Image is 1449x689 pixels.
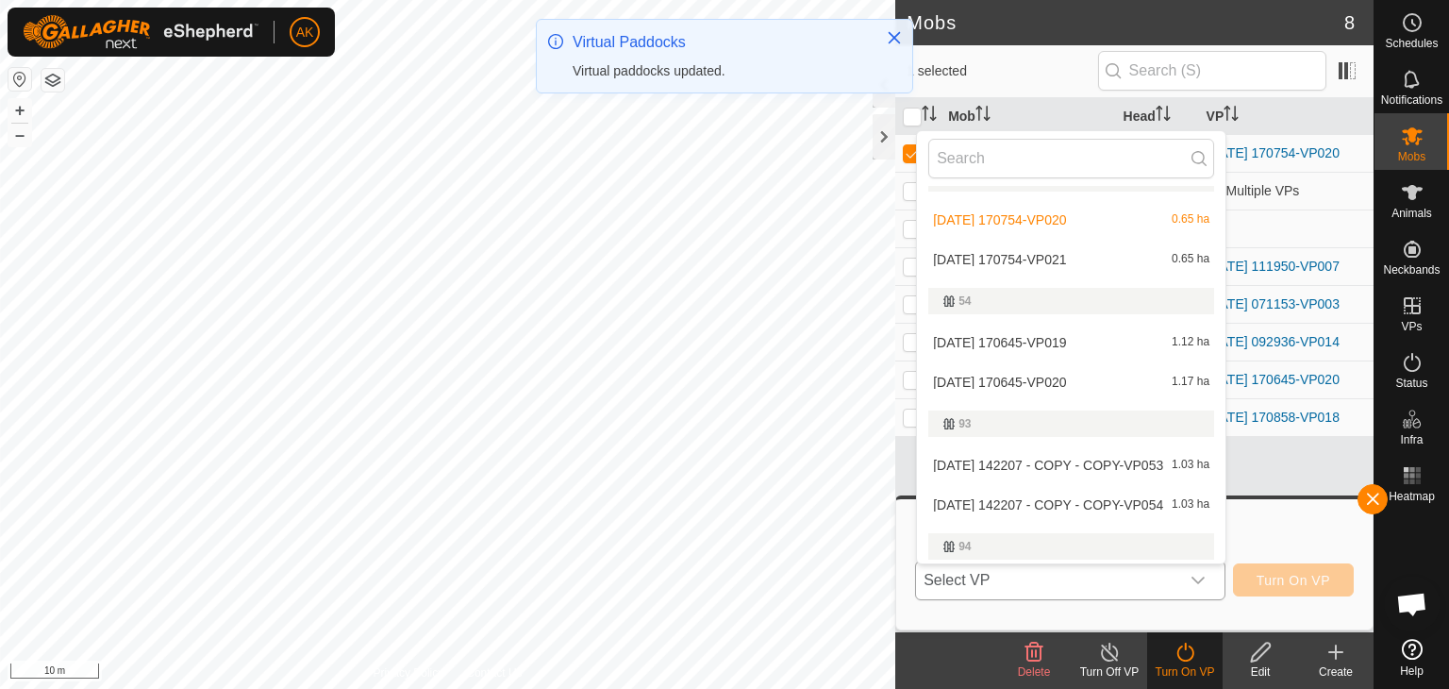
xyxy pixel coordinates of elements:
span: 1.03 ha [1172,459,1209,472]
a: [DATE] 111950-VP007 [1207,259,1340,274]
button: + [8,99,31,122]
span: 1.03 ha [1172,498,1209,512]
li: 2025-08-12 142207 - COPY - COPY-VP053 [917,446,1225,484]
p-sorticon: Activate to sort [975,109,991,124]
a: Help [1374,631,1449,684]
span: Delete [1018,665,1051,679]
span: Schedules [1385,38,1438,49]
span: 0.65 ha [1172,253,1209,266]
li: 2025-08-24 170754-VP021 [917,241,1225,278]
span: Select VP [916,562,1179,599]
span: VPs [1401,321,1422,332]
button: Map Layers [42,69,64,92]
span: [DATE] 142207 - COPY - COPY-VP054 [933,498,1163,512]
span: Status [1395,378,1427,389]
a: Contact Us [466,664,522,681]
span: 1 selected [907,61,1097,81]
th: VP [1199,98,1374,135]
div: 93 [943,418,1199,429]
span: Mobs [1398,151,1425,162]
span: Infra [1400,434,1423,445]
button: Turn On VP [1233,563,1354,597]
div: Virtual Paddocks [573,31,867,54]
p-sorticon: Activate to sort [922,109,937,124]
th: Head [1116,98,1199,135]
a: [DATE] 170754-VP020 [1207,145,1340,160]
span: Help [1400,665,1424,677]
button: – [8,124,31,146]
div: Edit [1223,664,1298,681]
a: [DATE] 170858-VP018 [1207,410,1340,425]
span: [DATE] 170645-VP019 [933,336,1066,349]
div: 94 [943,541,1199,552]
div: Turn Off VP [1072,664,1147,681]
input: Search (S) [1098,51,1326,91]
th: Mob [941,98,1115,135]
a: [DATE] 071153-VP003 [1207,296,1340,311]
span: Animals [1391,208,1432,219]
span: 1.17 ha [1172,376,1209,389]
p-sorticon: Activate to sort [1156,109,1171,124]
div: Virtual paddocks updated. [573,61,867,81]
span: Heatmap [1389,491,1435,502]
li: 2025-08-24 170645-VP019 [917,324,1225,361]
span: [DATE] 170754-VP021 [933,253,1066,266]
div: 54 [943,295,1199,307]
div: Turn On VP [1147,664,1223,681]
span: [DATE] 170754-VP020 [933,213,1066,227]
span: 0.65 ha [1172,213,1209,227]
li: 2025-08-24 170754-VP020 [917,201,1225,239]
p-sorticon: Activate to sort [1224,109,1239,124]
a: [DATE] 092936-VP014 [1207,334,1340,349]
a: [DATE] 170645-VP020 [1207,372,1340,387]
span: 1.12 ha [1172,336,1209,349]
span: Multiple VPs [1207,183,1300,198]
span: [DATE] 142207 - COPY - COPY-VP053 [933,459,1163,472]
a: Privacy Policy [374,664,444,681]
li: 2025-08-12 142207 - COPY - COPY-VP054 [917,486,1225,524]
h2: Mobs [907,11,1344,34]
span: Notifications [1381,94,1442,106]
span: Neckbands [1383,264,1440,276]
div: Create [1298,664,1374,681]
span: 8 [1344,8,1355,37]
img: Gallagher Logo [23,15,258,49]
button: Reset Map [8,68,31,91]
input: Search [928,139,1214,178]
a: Open chat [1384,576,1441,632]
span: Turn On VP [1257,573,1330,588]
span: [DATE] 170645-VP020 [933,376,1066,389]
li: 2025-08-24 170645-VP020 [917,363,1225,401]
button: Close [881,25,908,51]
td: - [1199,210,1374,247]
div: dropdown trigger [1179,562,1217,599]
span: AK [296,23,314,42]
